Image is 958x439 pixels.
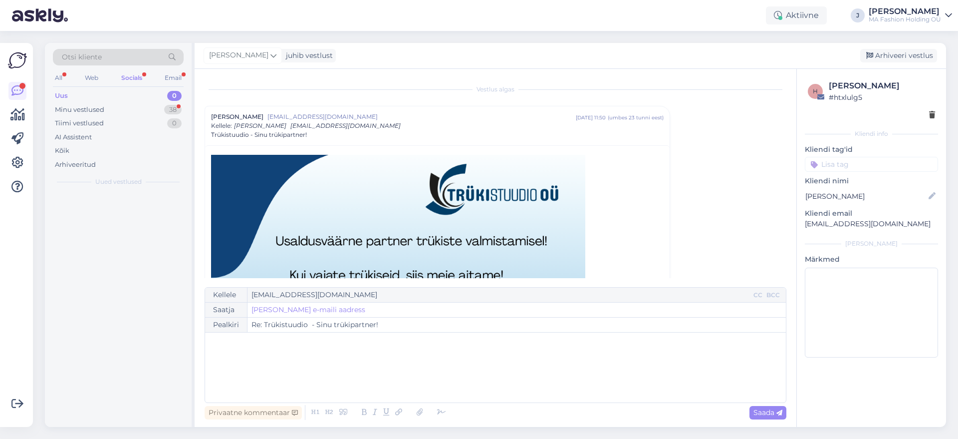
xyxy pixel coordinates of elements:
p: Märkmed [805,254,938,265]
div: # htxlulg5 [829,92,935,103]
div: Arhiveeri vestlus [860,49,937,62]
div: Aktiivne [766,6,827,24]
div: Kliendi info [805,129,938,138]
div: Arhiveeritud [55,160,96,170]
div: 0 [167,91,182,101]
p: [EMAIL_ADDRESS][DOMAIN_NAME] [805,219,938,229]
span: h [813,87,818,95]
div: Uus [55,91,68,101]
div: 0 [167,118,182,128]
div: MA Fashion Holding OÜ [869,15,941,23]
span: [PERSON_NAME] [234,122,286,129]
div: ( umbes 23 tunni eest ) [608,114,664,121]
div: AI Assistent [55,132,92,142]
input: Recepient... [247,288,751,302]
div: juhib vestlust [282,50,333,61]
span: Uued vestlused [95,177,142,186]
a: [PERSON_NAME]MA Fashion Holding OÜ [869,7,952,23]
div: CC [751,291,764,300]
p: Kliendi nimi [805,176,938,186]
img: Askly Logo [8,51,27,70]
div: BCC [764,291,782,300]
input: Lisa tag [805,157,938,172]
a: [PERSON_NAME] e-maili aadress [251,305,365,315]
div: Minu vestlused [55,105,104,115]
div: Tiimi vestlused [55,118,104,128]
span: [EMAIL_ADDRESS][DOMAIN_NAME] [267,112,576,121]
p: Kliendi email [805,208,938,219]
input: Write subject here... [247,318,786,332]
div: Pealkiri [205,318,247,332]
div: Kellele [205,288,247,302]
span: Trükistuudio - Sinu trükipartner! [211,130,307,139]
span: [EMAIL_ADDRESS][DOMAIN_NAME] [290,122,401,129]
div: 38 [164,105,182,115]
div: J [851,8,865,22]
span: Saada [753,408,782,417]
div: Web [83,71,100,84]
div: [PERSON_NAME] [869,7,941,15]
div: Vestlus algas [205,85,786,94]
div: Socials [119,71,144,84]
span: Kellele : [211,122,232,129]
div: Saatja [205,303,247,317]
div: All [53,71,64,84]
div: Email [163,71,184,84]
div: Privaatne kommentaar [205,406,302,420]
p: Kliendi tag'id [805,144,938,155]
span: [PERSON_NAME] [211,112,263,121]
div: [PERSON_NAME] [805,239,938,248]
span: Otsi kliente [62,52,102,62]
div: Kõik [55,146,69,156]
input: Lisa nimi [805,191,927,202]
span: [PERSON_NAME] [209,50,268,61]
div: [DATE] 11:50 [576,114,606,121]
div: [PERSON_NAME] [829,80,935,92]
